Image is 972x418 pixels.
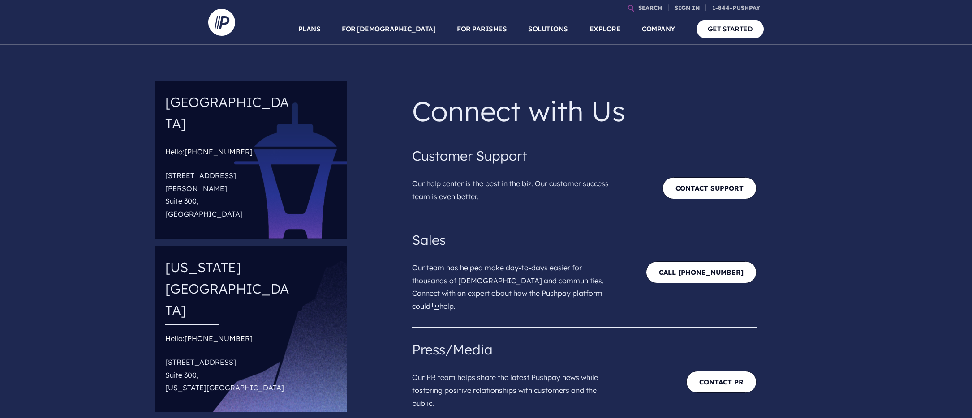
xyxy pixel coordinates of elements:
p: Our help center is the best in the biz. Our customer success team is even better. [412,166,619,207]
a: CALL [PHONE_NUMBER] [646,261,757,283]
h4: [US_STATE][GEOGRAPHIC_DATA] [165,253,293,324]
a: FOR PARISHES [457,13,507,45]
a: Contact Support [662,177,757,199]
a: [PHONE_NUMBER] [185,334,253,343]
p: Our PR team helps share the latest Pushpay news while fostering positive relationships with custo... [412,360,619,413]
p: Our team has helped make day-to-days easier for thousands of [DEMOGRAPHIC_DATA] and communities. ... [412,251,619,316]
a: [PHONE_NUMBER] [185,147,253,156]
div: Hello: [165,332,293,398]
p: Connect with Us [412,88,757,134]
a: SOLUTIONS [528,13,568,45]
h4: [GEOGRAPHIC_DATA] [165,88,293,138]
h4: Press/Media [412,339,757,360]
a: COMPANY [642,13,675,45]
a: Contact PR [686,371,757,393]
p: [STREET_ADDRESS] Suite 300, [US_STATE][GEOGRAPHIC_DATA] [165,352,293,398]
a: GET STARTED [697,20,764,38]
h4: Sales [412,229,757,251]
a: EXPLORE [589,13,621,45]
a: FOR [DEMOGRAPHIC_DATA] [342,13,435,45]
h4: Customer Support [412,145,757,166]
a: PLANS [298,13,321,45]
div: Hello: [165,145,293,224]
p: [STREET_ADDRESS][PERSON_NAME] Suite 300, [GEOGRAPHIC_DATA] [165,166,293,224]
